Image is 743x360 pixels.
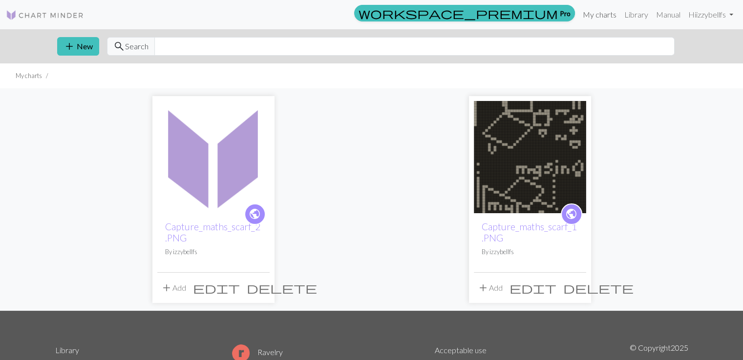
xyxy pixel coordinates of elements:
span: delete [247,281,317,295]
a: Library [620,5,652,24]
i: public [565,204,577,224]
img: Capture_maths_scarf_2.PNG [157,101,270,213]
button: Delete [243,279,320,297]
a: Capture_maths_scarf_2.PNG [165,221,260,243]
button: Add [474,279,506,297]
button: Edit [506,279,560,297]
span: delete [563,281,634,295]
button: New [57,37,99,56]
a: Hiizzybellfs [684,5,737,24]
span: Search [125,40,149,52]
a: public [561,203,582,225]
img: Capture_maths_scarf_1.PNG [474,101,586,213]
img: Logo [6,9,84,21]
i: Edit [509,282,556,294]
li: My charts [16,71,42,80]
span: search [113,40,125,53]
a: public [244,203,266,225]
i: Edit [193,282,240,294]
button: Edit [190,279,243,297]
i: public [249,204,261,224]
a: Capture_maths_scarf_2.PNG [157,151,270,160]
p: By izzybellfs [165,247,262,257]
span: add [161,281,172,295]
a: Acceptable use [435,345,487,355]
p: By izzybellfs [482,247,578,257]
a: Ravelry [232,347,283,357]
a: Library [55,345,79,355]
button: Delete [560,279,637,297]
span: add [477,281,489,295]
span: edit [193,281,240,295]
a: Manual [652,5,684,24]
a: Capture_maths_scarf_1.PNG [474,151,586,160]
span: public [565,206,577,221]
a: Capture_maths_scarf_1.PNG [482,221,577,243]
span: add [64,40,75,53]
span: public [249,206,261,221]
button: Add [157,279,190,297]
span: edit [509,281,556,295]
span: workspace_premium [359,6,558,20]
a: Pro [354,5,575,21]
a: My charts [579,5,620,24]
